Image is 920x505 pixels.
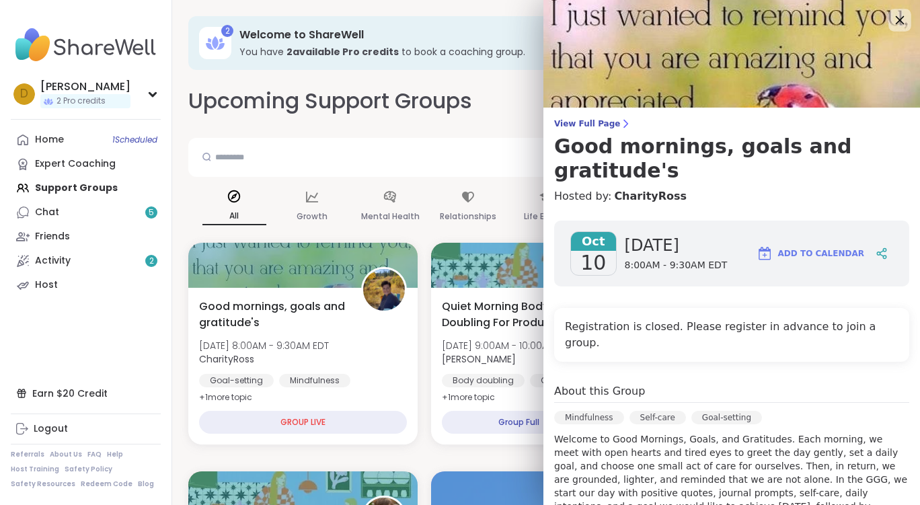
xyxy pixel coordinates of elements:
[40,79,130,94] div: [PERSON_NAME]
[363,269,405,311] img: CharityRoss
[554,383,645,399] h4: About this Group
[524,208,568,225] p: Life Events
[149,207,154,219] span: 5
[778,247,864,260] span: Add to Calendar
[81,479,132,489] a: Redeem Code
[199,352,254,366] b: CharityRoss
[279,374,350,387] div: Mindfulness
[107,450,123,459] a: Help
[87,450,102,459] a: FAQ
[35,230,70,243] div: Friends
[565,319,898,351] h4: Registration is closed. Please register in advance to join a group.
[11,465,59,474] a: Host Training
[11,417,161,441] a: Logout
[571,232,616,251] span: Oct
[11,381,161,405] div: Earn $20 Credit
[554,411,624,424] div: Mindfulness
[554,118,909,183] a: View Full PageGood mornings, goals and gratitude's
[442,374,525,387] div: Body doubling
[625,259,728,272] span: 8:00AM - 9:30AM EDT
[56,95,106,107] span: 2 Pro credits
[442,411,596,434] div: Group Full
[11,152,161,176] a: Expert Coaching
[199,411,407,434] div: GROUP LIVE
[35,157,116,171] div: Expert Coaching
[221,25,233,37] div: 2
[20,85,28,103] span: D
[629,411,686,424] div: Self-care
[11,225,161,249] a: Friends
[614,188,687,204] a: CharityRoss
[11,273,161,297] a: Host
[442,339,575,352] span: [DATE] 9:00AM - 10:00AM EDT
[202,208,266,225] p: All
[239,28,885,42] h3: Welcome to ShareWell
[112,134,157,145] span: 1 Scheduled
[625,235,728,256] span: [DATE]
[149,256,154,267] span: 2
[239,45,885,59] h3: You have to book a coaching group.
[757,245,773,262] img: ShareWell Logomark
[554,188,909,204] h4: Hosted by:
[691,411,762,424] div: Goal-setting
[361,208,420,225] p: Mental Health
[530,374,605,387] div: Goal-setting
[199,339,329,352] span: [DATE] 8:00AM - 9:30AM EDT
[35,206,59,219] div: Chat
[188,86,472,116] h2: Upcoming Support Groups
[442,299,589,331] span: Quiet Morning Body Doubling For Productivity
[286,45,399,59] b: 2 available Pro credit s
[297,208,328,225] p: Growth
[11,200,161,225] a: Chat5
[35,278,58,292] div: Host
[35,133,64,147] div: Home
[34,422,68,436] div: Logout
[65,465,112,474] a: Safety Policy
[35,254,71,268] div: Activity
[11,249,161,273] a: Activity2
[11,479,75,489] a: Safety Resources
[199,299,346,331] span: Good mornings, goals and gratitude's
[554,134,909,183] h3: Good mornings, goals and gratitude's
[11,128,161,152] a: Home1Scheduled
[11,450,44,459] a: Referrals
[442,352,516,366] b: [PERSON_NAME]
[199,374,274,387] div: Goal-setting
[554,118,909,129] span: View Full Page
[11,22,161,69] img: ShareWell Nav Logo
[138,479,154,489] a: Blog
[751,237,870,270] button: Add to Calendar
[50,450,82,459] a: About Us
[440,208,496,225] p: Relationships
[580,251,606,275] span: 10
